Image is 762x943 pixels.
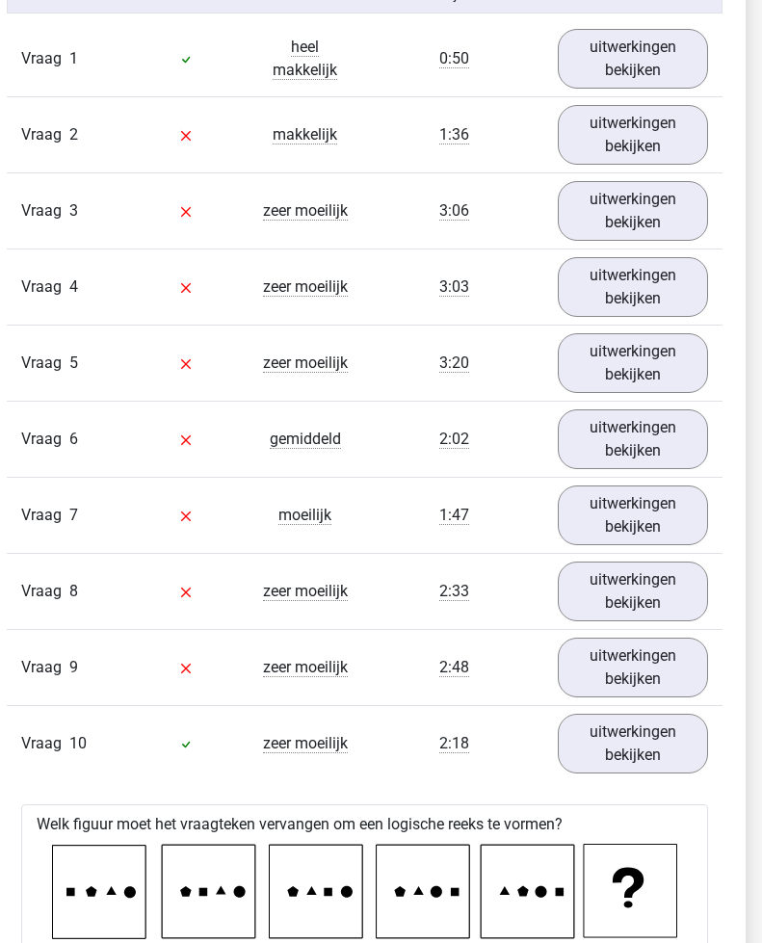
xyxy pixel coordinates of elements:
span: zeer moeilijk [263,354,348,373]
a: uitwerkingen bekijken [558,714,708,773]
a: uitwerkingen bekijken [558,181,708,241]
span: zeer moeilijk [263,582,348,601]
span: Vraag [21,199,69,223]
span: 1 [69,49,78,67]
a: uitwerkingen bekijken [558,485,708,545]
span: 2:48 [439,658,469,677]
a: uitwerkingen bekijken [558,257,708,317]
span: 5 [69,354,78,372]
a: uitwerkingen bekijken [558,638,708,697]
span: Vraag [21,504,69,527]
a: uitwerkingen bekijken [558,562,708,621]
span: 9 [69,658,78,676]
span: 1:47 [439,506,469,525]
span: 1:36 [439,125,469,144]
span: 6 [69,430,78,448]
a: uitwerkingen bekijken [558,409,708,469]
span: Vraag [21,580,69,603]
span: 8 [69,582,78,600]
span: Vraag [21,352,69,375]
span: 2:02 [439,430,469,449]
span: 3:06 [439,201,469,221]
span: 10 [69,734,87,752]
a: uitwerkingen bekijken [558,333,708,393]
span: gemiddeld [270,430,341,449]
span: Vraag [21,732,69,755]
span: moeilijk [278,506,331,525]
span: zeer moeilijk [263,658,348,677]
span: 2:18 [439,734,469,753]
span: 0:50 [439,49,469,68]
span: 2:33 [439,582,469,601]
span: zeer moeilijk [263,277,348,297]
span: zeer moeilijk [263,734,348,753]
span: 3:20 [439,354,469,373]
span: Vraag [21,275,69,299]
a: uitwerkingen bekijken [558,105,708,165]
span: Vraag [21,656,69,679]
span: makkelijk [273,125,337,144]
span: 2 [69,125,78,144]
a: uitwerkingen bekijken [558,29,708,89]
span: 3 [69,201,78,220]
span: 4 [69,277,78,296]
span: Vraag [21,123,69,146]
span: Vraag [21,428,69,451]
span: Vraag [21,47,69,70]
span: 3:03 [439,277,469,297]
span: heel makkelijk [273,38,337,80]
span: 7 [69,506,78,524]
span: zeer moeilijk [263,201,348,221]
